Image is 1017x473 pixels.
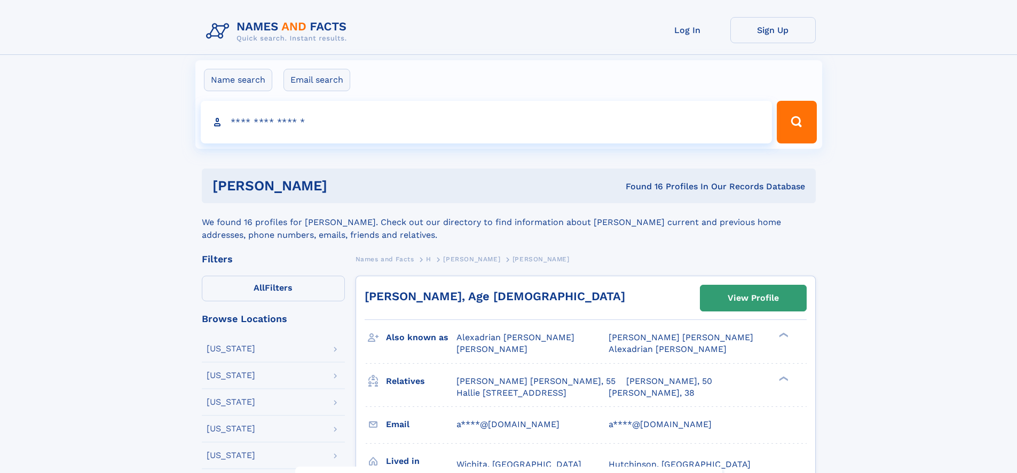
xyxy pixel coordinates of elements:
input: search input [201,101,772,143]
a: [PERSON_NAME] [PERSON_NAME], 55 [456,375,616,387]
h3: Email [386,415,456,434]
span: [PERSON_NAME] [443,255,500,263]
span: [PERSON_NAME] [PERSON_NAME] [609,332,753,342]
a: [PERSON_NAME] [443,252,500,266]
a: [PERSON_NAME], 50 [626,375,712,387]
a: H [426,252,431,266]
div: Filters [202,254,345,264]
a: Hallie [STREET_ADDRESS] [456,387,566,399]
h3: Lived in [386,452,456,470]
label: Filters [202,276,345,301]
img: Logo Names and Facts [202,17,356,46]
div: [US_STATE] [207,371,255,380]
div: We found 16 profiles for [PERSON_NAME]. Check out our directory to find information about [PERSON... [202,203,816,242]
label: Name search [204,69,272,91]
div: Found 16 Profiles In Our Records Database [476,181,805,193]
a: Log In [645,17,730,43]
button: Search Button [777,101,816,143]
span: Alexadrian [PERSON_NAME] [456,332,574,342]
div: [US_STATE] [207,451,255,460]
span: Wichita, [GEOGRAPHIC_DATA] [456,459,581,469]
a: Sign Up [730,17,816,43]
label: Email search [283,69,350,91]
span: Hutchinson, [GEOGRAPHIC_DATA] [609,459,751,469]
a: Names and Facts [356,252,414,266]
span: H [426,255,431,263]
div: [US_STATE] [207,398,255,406]
span: [PERSON_NAME] [513,255,570,263]
div: [US_STATE] [207,344,255,353]
span: Alexadrian [PERSON_NAME] [609,344,727,354]
div: View Profile [728,286,779,310]
div: Browse Locations [202,314,345,324]
a: [PERSON_NAME], Age [DEMOGRAPHIC_DATA] [365,290,625,303]
h3: Also known as [386,328,456,347]
span: All [254,283,265,293]
a: View Profile [700,285,806,311]
div: ❯ [776,332,789,339]
h1: [PERSON_NAME] [212,179,477,193]
div: ❯ [776,375,789,382]
a: [PERSON_NAME], 38 [609,387,695,399]
div: [US_STATE] [207,424,255,433]
h3: Relatives [386,372,456,390]
span: [PERSON_NAME] [456,344,527,354]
